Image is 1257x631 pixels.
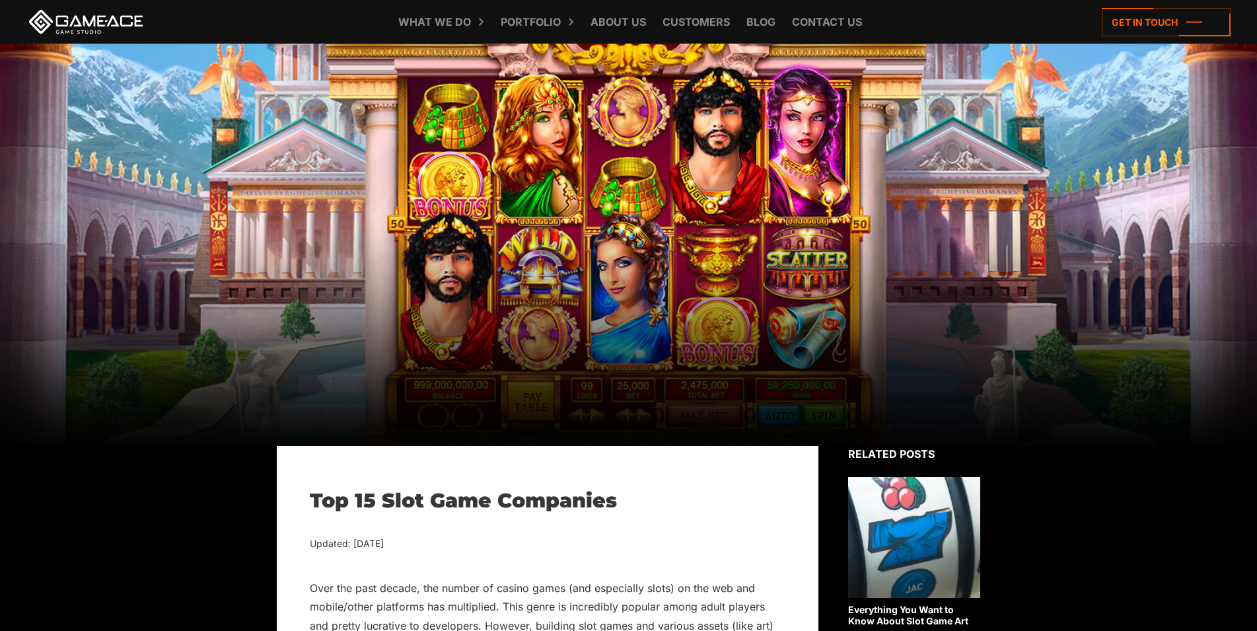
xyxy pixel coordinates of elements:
[310,536,785,552] div: Updated: [DATE]
[310,489,785,513] h1: Top 15 Slot Game Companies
[848,477,980,627] a: Everything You Want to Know About Slot Game Art
[1102,8,1231,36] a: Get in touch
[848,477,980,598] img: Related
[848,446,980,462] div: Related posts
